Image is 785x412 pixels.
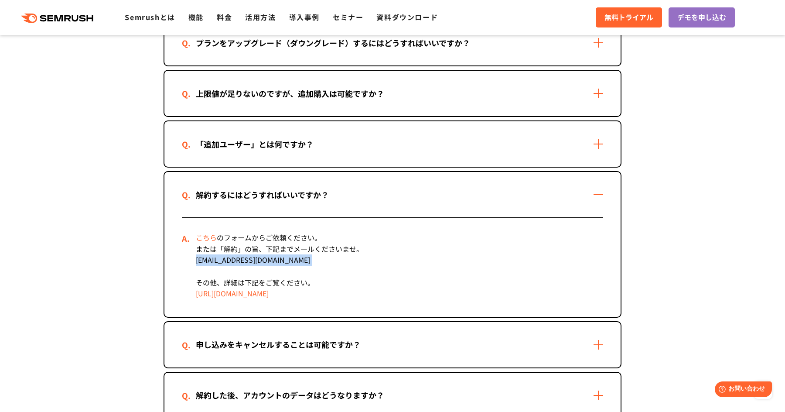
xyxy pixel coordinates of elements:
div: プランをアップグレード（ダウングレード）するにはどうすればいいですか？ [182,37,484,49]
a: デモを申し込む [669,7,735,27]
a: 無料トライアル [596,7,662,27]
div: のフォームからご依頼ください。 または「解約」の旨、下記までメールくださいませ。 [EMAIL_ADDRESS][DOMAIN_NAME] その他、詳細は下記をご覧ください。 [182,218,603,317]
a: Semrushとは [125,12,175,22]
a: セミナー [333,12,363,22]
div: 解約するにはどうすればいいですか？ [182,189,343,201]
a: [URL][DOMAIN_NAME] [196,288,269,299]
div: 「追加ユーザー」とは何ですか？ [182,138,328,151]
span: デモを申し込む [677,12,726,23]
div: 解約した後、アカウントのデータはどうなりますか？ [182,389,398,402]
a: 機能 [188,12,204,22]
a: 活用方法 [245,12,276,22]
div: 上限値が足りないのですが、追加購入は可能ですか？ [182,87,398,100]
span: 無料トライアル [604,12,653,23]
a: 資料ダウンロード [376,12,438,22]
iframe: Help widget launcher [707,378,775,402]
div: 申し込みをキャンセルすることは可能ですか？ [182,338,375,351]
a: 料金 [217,12,232,22]
a: 導入事例 [289,12,320,22]
a: こちら [196,232,217,243]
